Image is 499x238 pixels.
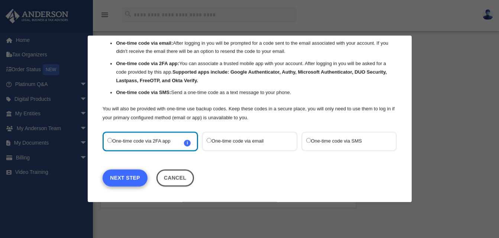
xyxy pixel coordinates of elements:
p: You will also be provided with one-time use backup codes. Keep these codes in a secure place, you... [103,105,397,122]
strong: One-time code via email: [116,40,173,46]
span: i [184,140,191,146]
a: Next Step [103,169,148,186]
label: One-time code via 2FA app [107,136,186,146]
input: One-time code via SMS [306,138,311,143]
input: One-time code via email [207,138,211,143]
li: Send a one-time code as a text message to your phone. [116,89,397,97]
input: One-time code via 2FA appi [107,138,112,143]
strong: Supported apps include: Google Authenticator, Authy, Microsoft Authenticator, DUO Security, Lastp... [116,69,386,83]
strong: One-time code via 2FA app: [116,61,179,66]
li: You can associate a trusted mobile app with your account. After logging in you will be asked for ... [116,60,397,85]
div: There are 3 methods available to choose from for 2FA: [103,11,397,122]
label: One-time code via SMS [306,136,384,146]
strong: One-time code via SMS: [116,90,171,96]
label: One-time code via email [207,136,285,146]
button: Close this dialog window [156,169,194,186]
li: After logging in you will be prompted for a code sent to the email associated with your account. ... [116,39,397,56]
